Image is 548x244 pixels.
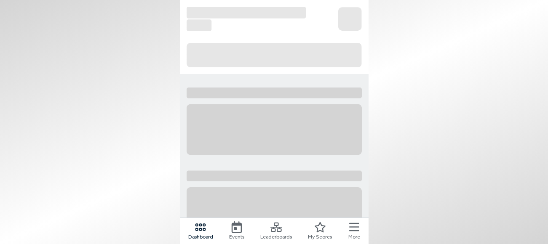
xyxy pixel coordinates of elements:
span: Leaderboards [260,233,292,241]
a: Dashboard [188,221,213,241]
span: My Scores [308,233,332,241]
button: More [348,221,360,241]
a: My Scores [308,221,332,241]
span: Dashboard [188,233,213,241]
a: Events [229,221,244,241]
span: More [348,233,360,241]
span: Events [229,233,244,241]
a: Leaderboards [260,221,292,241]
